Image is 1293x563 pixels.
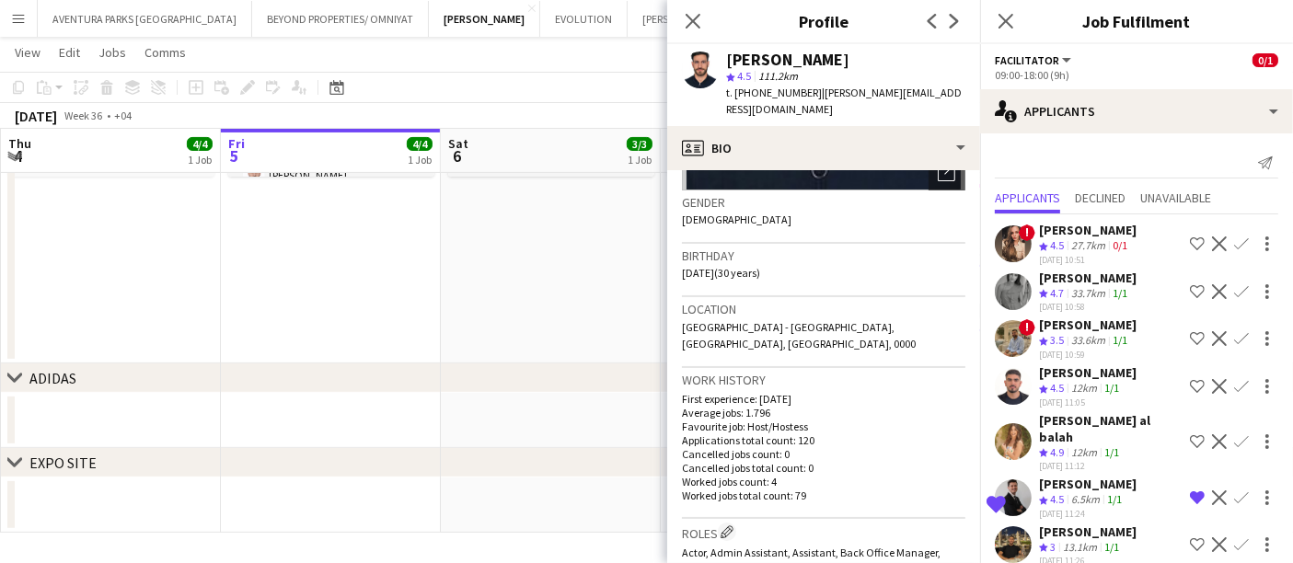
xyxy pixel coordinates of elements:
[1050,333,1064,347] span: 3.5
[628,153,652,167] div: 1 Job
[682,213,791,226] span: [DEMOGRAPHIC_DATA]
[6,145,31,167] span: 4
[98,44,126,61] span: Jobs
[682,523,965,542] h3: Roles
[1039,301,1137,313] div: [DATE] 10:58
[682,406,965,419] p: Average jobs: 1.796
[52,40,87,64] a: Edit
[1039,476,1137,492] div: [PERSON_NAME]
[1039,270,1137,286] div: [PERSON_NAME]
[61,109,107,122] span: Week 36
[682,488,965,502] p: Worked jobs total count: 79
[682,320,916,350] span: [GEOGRAPHIC_DATA] - [GEOGRAPHIC_DATA], [GEOGRAPHIC_DATA], [GEOGRAPHIC_DATA], 0000
[1039,412,1183,445] div: [PERSON_NAME] al balah
[1039,364,1137,381] div: [PERSON_NAME]
[1019,319,1035,336] span: !
[980,89,1293,133] div: Applicants
[1050,286,1064,300] span: 4.7
[448,135,468,152] span: Sat
[628,1,736,37] button: [PERSON_NAME]
[682,247,965,264] h3: Birthday
[1068,492,1103,508] div: 6.5km
[1050,540,1056,554] span: 3
[995,68,1278,82] div: 09:00-18:00 (9h)
[1104,381,1119,395] app-skills-label: 1/1
[682,392,965,406] p: First experience: [DATE]
[682,194,965,211] h3: Gender
[1039,349,1137,361] div: [DATE] 10:59
[1059,540,1101,556] div: 13.1km
[540,1,628,37] button: EVOLUTION
[429,1,540,37] button: [PERSON_NAME]
[682,419,965,433] p: Favourite job: Host/Hostess
[995,53,1074,67] button: Facilitator
[137,40,193,64] a: Comms
[682,433,965,447] p: Applications total count: 120
[1019,224,1035,241] span: !
[1039,396,1137,408] div: [DATE] 11:05
[980,9,1293,33] h3: Job Fulfilment
[1050,445,1064,459] span: 4.9
[228,135,245,152] span: Fri
[1068,381,1101,396] div: 12km
[29,369,76,387] div: ADIDAS
[726,86,822,99] span: t. [PHONE_NUMBER]
[726,86,962,116] span: | [PERSON_NAME][EMAIL_ADDRESS][DOMAIN_NAME]
[1104,445,1119,459] app-skills-label: 1/1
[252,1,429,37] button: BEYOND PROPERTIES/ OMNIYAT
[188,153,212,167] div: 1 Job
[1113,238,1127,252] app-skills-label: 0/1
[1113,333,1127,347] app-skills-label: 1/1
[1039,254,1137,266] div: [DATE] 10:51
[682,372,965,388] h3: Work history
[7,40,48,64] a: View
[1039,460,1183,472] div: [DATE] 11:12
[1068,286,1109,302] div: 33.7km
[144,44,186,61] span: Comms
[682,475,965,488] p: Worked jobs count: 4
[114,109,132,122] div: +04
[1050,381,1064,395] span: 4.5
[407,137,433,151] span: 4/4
[667,126,980,170] div: Bio
[1039,508,1137,520] div: [DATE] 11:24
[1113,286,1127,300] app-skills-label: 1/1
[737,69,751,83] span: 4.5
[29,454,97,472] div: EXPO SITE
[682,266,760,280] span: [DATE] (30 years)
[59,44,80,61] span: Edit
[408,153,432,167] div: 1 Job
[665,145,690,167] span: 7
[682,447,965,461] p: Cancelled jobs count: 0
[682,461,965,475] p: Cancelled jobs total count: 0
[995,191,1060,204] span: Applicants
[755,69,802,83] span: 111.2km
[1039,316,1137,333] div: [PERSON_NAME]
[38,1,252,37] button: AVENTURA PARKS [GEOGRAPHIC_DATA]
[682,301,965,317] h3: Location
[187,137,213,151] span: 4/4
[1107,492,1122,506] app-skills-label: 1/1
[1104,540,1119,554] app-skills-label: 1/1
[1039,222,1137,238] div: [PERSON_NAME]
[726,52,849,68] div: [PERSON_NAME]
[995,53,1059,67] span: Facilitator
[1068,445,1101,461] div: 12km
[1050,238,1064,252] span: 4.5
[15,107,57,125] div: [DATE]
[91,40,133,64] a: Jobs
[225,145,245,167] span: 5
[627,137,652,151] span: 3/3
[1068,238,1109,254] div: 27.7km
[929,154,965,190] div: Open photos pop-in
[1140,191,1211,204] span: Unavailable
[445,145,468,167] span: 6
[1075,191,1126,204] span: Declined
[667,9,980,33] h3: Profile
[1050,492,1064,506] span: 4.5
[8,135,31,152] span: Thu
[15,44,40,61] span: View
[1068,333,1109,349] div: 33.6km
[1039,523,1137,540] div: [PERSON_NAME]
[1253,53,1278,67] span: 0/1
